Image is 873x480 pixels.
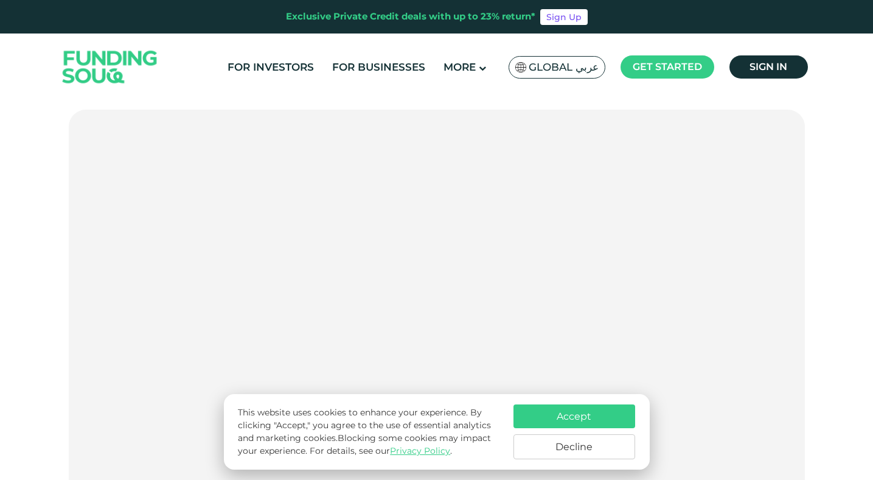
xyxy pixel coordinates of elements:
a: Privacy Policy [390,445,450,456]
a: Sign in [729,55,808,79]
div: Exclusive Private Credit deals with up to 23% return* [286,10,535,24]
span: Blocking some cookies may impact your experience. [238,432,491,456]
img: Logo [50,37,170,98]
span: Sign in [750,61,787,72]
span: Global عربي [529,60,599,74]
button: Accept [513,404,635,428]
span: Get started [633,61,702,72]
img: SA Flag [515,62,526,72]
span: For details, see our . [310,445,452,456]
span: More [443,61,476,73]
p: This website uses cookies to enhance your experience. By clicking "Accept," you agree to the use ... [238,406,501,457]
a: For Businesses [329,57,428,77]
a: For Investors [224,57,317,77]
button: Decline [513,434,635,459]
a: Sign Up [540,9,588,25]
